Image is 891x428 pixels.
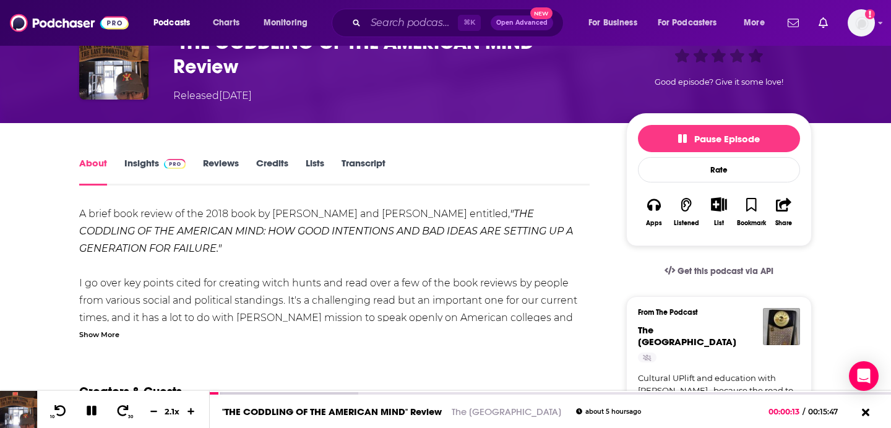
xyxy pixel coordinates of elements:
a: Lists [306,157,324,186]
a: Transcript [342,157,385,186]
div: 2.1 x [162,406,183,416]
button: open menu [145,13,206,33]
button: 30 [112,404,136,419]
img: Podchaser Pro [164,159,186,169]
i: "THE CODDLING OF THE AMERICAN MIND: HOW GOOD INTENTIONS AND BAD IDEAS ARE SETTING UP A GENERATION... [79,208,573,254]
h2: Creators & Guests [79,384,182,400]
span: Logged in as FIREPodchaser25 [848,9,875,36]
div: Released [DATE] [173,88,252,103]
span: 30 [128,414,133,419]
button: open menu [650,13,735,33]
div: Apps [646,220,662,227]
a: Cultural UPlift and education with [PERSON_NAME]...because the road to educate and elevate is a l... [638,372,800,421]
a: Get this podcast via API [655,256,783,286]
span: Open Advanced [496,20,548,26]
div: Rate [638,157,800,182]
img: User Profile [848,9,875,36]
img: "THE CODDLING OF THE AMERICAN MIND" Review [79,30,148,100]
span: Get this podcast via API [678,266,773,276]
a: The Long Road [638,324,736,348]
a: "THE CODDLING OF THE AMERICAN MIND" Review [222,406,442,417]
div: Search podcasts, credits, & more... [343,9,575,37]
button: Show More Button [706,197,731,211]
span: Pause Episode [678,133,760,145]
button: Bookmark [735,189,767,234]
button: Pause Episode [638,125,800,152]
h1: "THE CODDLING OF THE AMERICAN MIND" Review [173,30,606,79]
button: Open AdvancedNew [491,15,553,30]
a: About [79,157,107,186]
button: open menu [255,13,324,33]
button: open menu [735,13,780,33]
svg: Add a profile image [865,9,875,19]
a: Credits [256,157,288,186]
button: Apps [638,189,670,234]
button: Show profile menu [848,9,875,36]
img: Podchaser - Follow, Share and Rate Podcasts [10,11,129,35]
div: List [714,219,724,227]
div: A brief book review of the 2018 book by [PERSON_NAME] and [PERSON_NAME] entitled, I go over key p... [79,205,590,379]
input: Search podcasts, credits, & more... [366,13,458,33]
button: Share [768,189,800,234]
span: 00:00:13 [768,407,803,416]
span: Charts [213,14,239,32]
span: For Podcasters [658,14,717,32]
span: Good episode? Give it some love! [655,77,783,87]
div: about 5 hours ago [576,408,641,415]
span: 00:15:47 [805,407,850,416]
img: The Long Road [763,308,800,345]
span: / [803,407,805,416]
h3: From The Podcast [638,308,790,317]
button: 10 [48,404,71,419]
span: More [744,14,765,32]
div: Share [775,220,792,227]
span: For Business [588,14,637,32]
span: 10 [50,414,54,419]
span: The [GEOGRAPHIC_DATA] [638,324,736,348]
a: Show notifications dropdown [814,12,833,33]
span: ⌘ K [458,15,481,31]
span: Podcasts [153,14,190,32]
a: InsightsPodchaser Pro [124,157,186,186]
a: Charts [205,13,247,33]
a: Reviews [203,157,239,186]
div: Listened [674,220,699,227]
a: Show notifications dropdown [783,12,804,33]
div: Bookmark [737,220,766,227]
span: Monitoring [264,14,308,32]
span: New [530,7,553,19]
div: Show More ButtonList [703,189,735,234]
button: open menu [580,13,653,33]
div: Open Intercom Messenger [849,361,879,391]
button: Listened [670,189,702,234]
a: The [GEOGRAPHIC_DATA] [452,406,561,417]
